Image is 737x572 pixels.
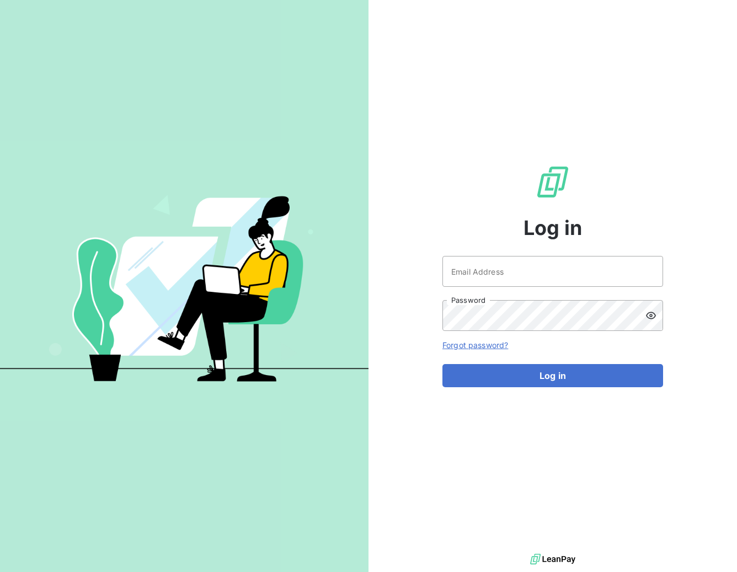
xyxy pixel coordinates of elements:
[442,364,663,387] button: Log in
[530,551,575,568] img: logo
[535,164,570,200] img: LeanPay Logo
[442,256,663,287] input: placeholder
[442,340,508,350] a: Forgot password?
[524,213,583,243] span: Log in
